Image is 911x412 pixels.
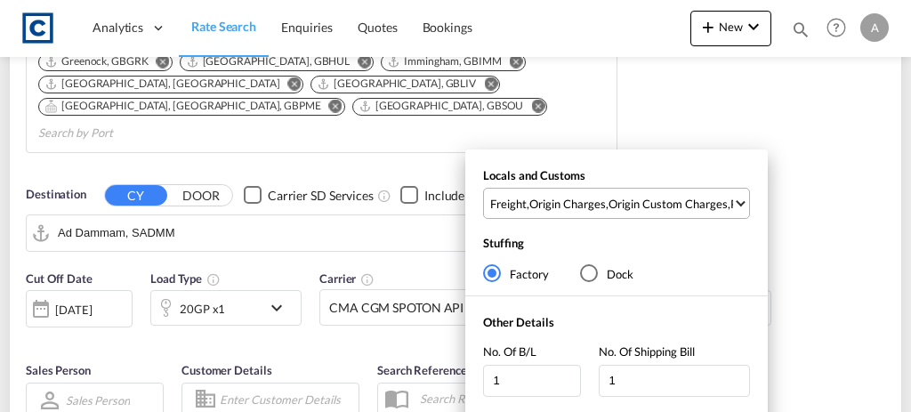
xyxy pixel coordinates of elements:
[580,264,633,282] md-radio-button: Dock
[483,168,585,182] span: Locals and Customs
[609,196,728,212] div: Origin Custom Charges
[483,264,549,282] md-radio-button: Factory
[483,315,554,329] span: Other Details
[490,196,527,212] div: Freight
[529,196,606,212] div: Origin Charges
[483,188,750,219] md-select: Select Locals and Customs: Freight, Origin Charges, Origin Custom Charges, Pickup Charges
[599,344,695,359] span: No. Of Shipping Bill
[483,344,536,359] span: No. Of B/L
[483,236,524,250] span: Stuffing
[483,365,581,397] input: No. Of B/L
[599,365,750,397] input: No. Of Shipping Bill
[490,196,732,212] span: , , ,
[730,196,810,212] div: Pickup Charges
